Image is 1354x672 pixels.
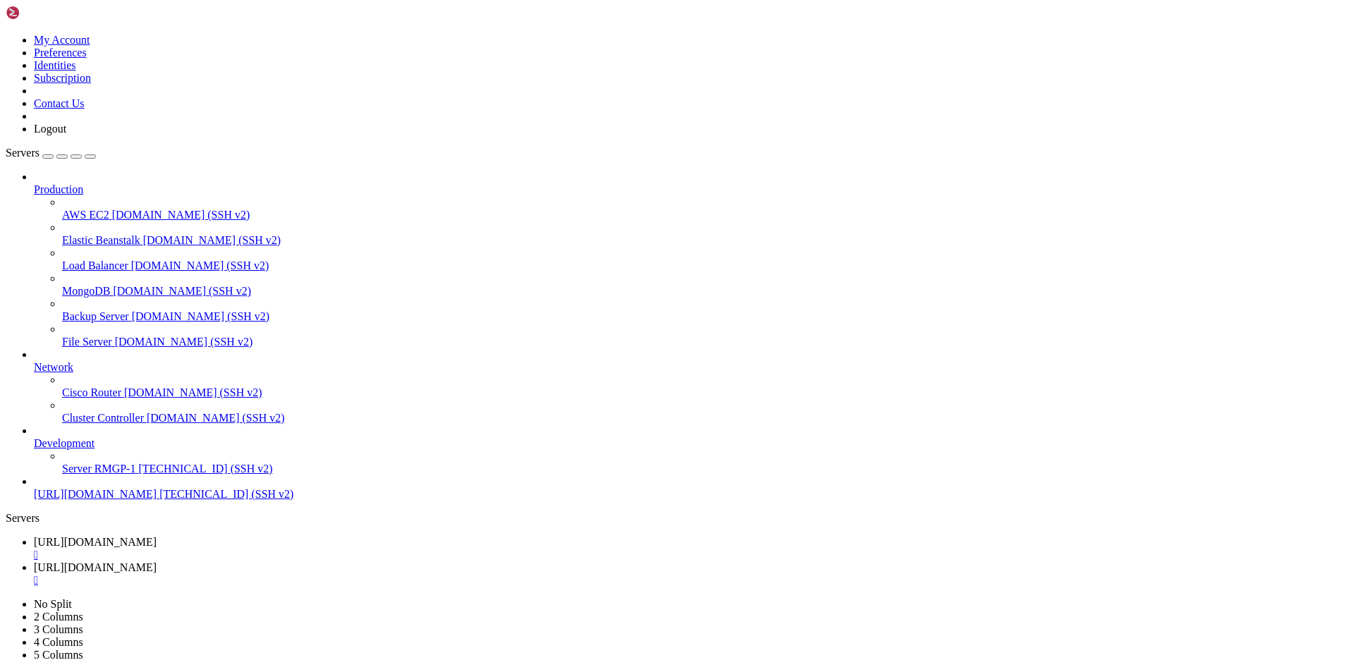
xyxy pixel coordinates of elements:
li: Cisco Router [DOMAIN_NAME] (SSH v2) [62,374,1348,399]
span: [DOMAIN_NAME] (SSH v2) [143,234,281,246]
a: Cisco Router [DOMAIN_NAME] (SSH v2) [62,386,1348,399]
span: [DOMAIN_NAME] (SSH v2) [124,386,262,398]
span: Development [34,437,94,449]
span: [DOMAIN_NAME] (SSH v2) [131,259,269,271]
span: [DOMAIN_NAME] (SSH v2) [113,285,251,297]
span: Cisco Router [62,386,121,398]
span: MongoDB [62,285,110,297]
span: [DOMAIN_NAME] (SSH v2) [112,209,250,221]
img: Shellngn [6,6,87,20]
a: Production [34,183,1348,196]
a: Identities [34,59,76,71]
span: Cluster Controller [62,412,144,424]
a: Adi_ssh.whmpanels.com [34,536,1348,561]
div: Servers [6,512,1348,525]
span: Production [34,183,83,195]
span: [DOMAIN_NAME] (SSH v2) [147,412,285,424]
a: MongoDB [DOMAIN_NAME] (SSH v2) [62,285,1348,298]
span: [DOMAIN_NAME] (SSH v2) [115,336,253,348]
li: Elastic Beanstalk [DOMAIN_NAME] (SSH v2) [62,221,1348,247]
span: Load Balancer [62,259,128,271]
li: Backup Server [DOMAIN_NAME] (SSH v2) [62,298,1348,323]
li: AWS EC2 [DOMAIN_NAME] (SSH v2) [62,196,1348,221]
a: Preferences [34,47,87,59]
span: [URL][DOMAIN_NAME] [34,488,157,500]
a: My Account [34,34,90,46]
a: 2 Columns [34,611,83,623]
a: Server RMGP-1 [TECHNICAL_ID] (SSH v2) [62,463,1348,475]
a: File Server [DOMAIN_NAME] (SSH v2) [62,336,1348,348]
a: Network [34,361,1348,374]
li: MongoDB [DOMAIN_NAME] (SSH v2) [62,272,1348,298]
span: AWS EC2 [62,209,109,221]
a: Servers [6,147,96,159]
span: [TECHNICAL_ID] (SSH v2) [138,463,272,475]
li: Server RMGP-1 [TECHNICAL_ID] (SSH v2) [62,450,1348,475]
a: [URL][DOMAIN_NAME] [TECHNICAL_ID] (SSH v2) [34,488,1348,501]
li: File Server [DOMAIN_NAME] (SSH v2) [62,323,1348,348]
span: File Server [62,336,112,348]
a: Contact Us [34,97,85,109]
a: AWS EC2 [DOMAIN_NAME] (SSH v2) [62,209,1348,221]
span: [DOMAIN_NAME] (SSH v2) [132,310,270,322]
x-row: FATAL ERROR: Connection refused [6,6,1171,18]
li: Production [34,171,1348,348]
span: Backup Server [62,310,129,322]
li: Development [34,424,1348,475]
span: Network [34,361,73,373]
a:  [34,549,1348,561]
span: [URL][DOMAIN_NAME] [34,536,157,548]
a: No Split [34,598,72,610]
span: [URL][DOMAIN_NAME] [34,561,157,573]
a: Logout [34,123,66,135]
li: Cluster Controller [DOMAIN_NAME] (SSH v2) [62,399,1348,424]
a: 3 Columns [34,623,83,635]
li: Network [34,348,1348,424]
a: Adi_ssh.whmpanels.com [34,561,1348,587]
a: 5 Columns [34,649,83,661]
span: Server RMGP-1 [62,463,135,475]
a: Development [34,437,1348,450]
a:  [34,574,1348,587]
a: Backup Server [DOMAIN_NAME] (SSH v2) [62,310,1348,323]
a: Cluster Controller [DOMAIN_NAME] (SSH v2) [62,412,1348,424]
a: Subscription [34,72,91,84]
a: Elastic Beanstalk [DOMAIN_NAME] (SSH v2) [62,234,1348,247]
span: Servers [6,147,39,159]
div: (0, 1) [6,18,11,30]
li: Load Balancer [DOMAIN_NAME] (SSH v2) [62,247,1348,272]
a: 4 Columns [34,636,83,648]
span: [TECHNICAL_ID] (SSH v2) [159,488,293,500]
span: Elastic Beanstalk [62,234,140,246]
a: Load Balancer [DOMAIN_NAME] (SSH v2) [62,259,1348,272]
li: [URL][DOMAIN_NAME] [TECHNICAL_ID] (SSH v2) [34,475,1348,501]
